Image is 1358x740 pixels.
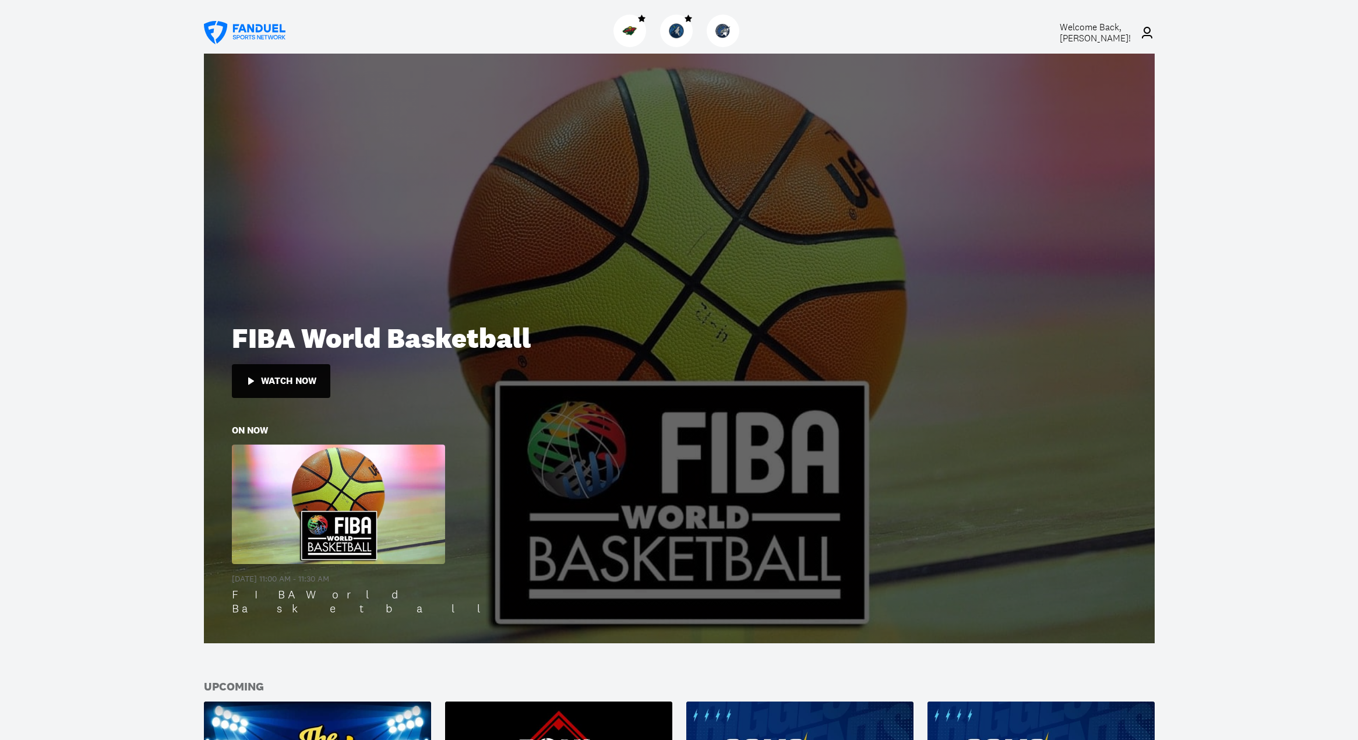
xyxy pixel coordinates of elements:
[622,23,637,38] img: Wild
[204,681,264,692] div: Upcoming
[613,38,651,50] a: WildWild
[660,38,697,50] a: TimberwolvesTimberwolves
[232,364,330,398] button: Watch Now
[232,573,329,585] div: [DATE] 11:00 AM - 11:30 AM
[1060,21,1131,44] span: Welcome Back, [PERSON_NAME] !
[669,23,684,38] img: Timberwolves
[232,445,445,615] a: [DATE] 11:00 AM - 11:30 AMFIBA World Basketball
[707,38,744,50] a: LynxLynx
[204,21,285,44] a: FanDuel Sports Network
[232,426,268,435] div: On Now
[261,376,316,386] div: Watch Now
[232,587,445,615] div: FIBA World Basketball
[1026,22,1154,44] a: Welcome Back,[PERSON_NAME]!
[715,23,731,38] img: Lynx
[232,321,1127,355] div: FIBA World Basketball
